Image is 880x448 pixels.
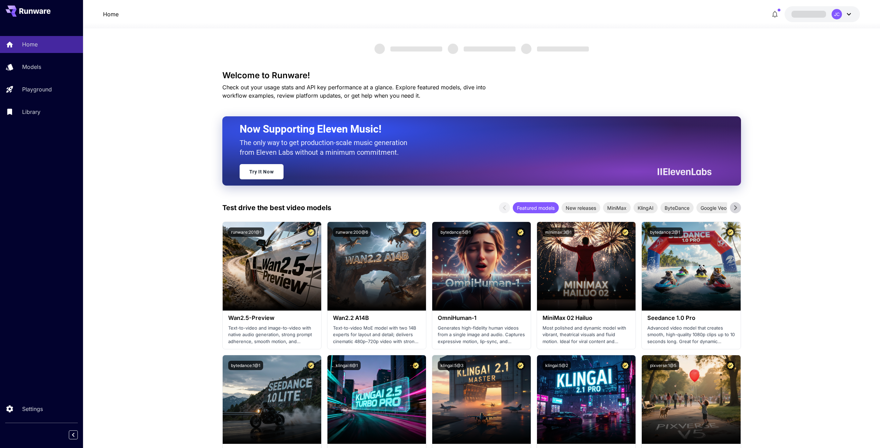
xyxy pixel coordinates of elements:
[411,227,420,237] button: Certified Model – Vetted for best performance and includes a commercial license.
[647,361,679,370] button: pixverse:1@5
[228,227,264,237] button: runware:201@1
[222,71,741,80] h3: Welcome to Runware!
[222,84,486,99] span: Check out your usage stats and API key performance at a glance. Explore featured models, dive int...
[537,222,636,311] img: alt
[543,227,574,237] button: minimax:3@1
[647,227,683,237] button: bytedance:2@1
[642,355,740,444] img: alt
[22,63,41,71] p: Models
[69,430,78,439] button: Collapse sidebar
[543,315,630,321] h3: MiniMax 02 Hailuo
[537,355,636,444] img: alt
[103,10,119,18] a: Home
[785,6,860,22] button: JC
[327,222,426,311] img: alt
[832,9,842,19] div: JC
[240,123,706,136] h2: Now Supporting Eleven Music!
[621,227,630,237] button: Certified Model – Vetted for best performance and includes a commercial license.
[660,204,694,212] span: ByteDance
[562,202,600,213] div: New releases
[22,40,38,48] p: Home
[621,361,630,370] button: Certified Model – Vetted for best performance and includes a commercial license.
[438,325,525,345] p: Generates high-fidelity human videos from a single image and audio. Captures expressive motion, l...
[22,85,52,93] p: Playground
[432,222,531,311] img: alt
[633,202,658,213] div: KlingAI
[696,204,731,212] span: Google Veo
[660,202,694,213] div: ByteDance
[228,325,316,345] p: Text-to-video and image-to-video with native audio generation, strong prompt adherence, smooth mo...
[562,204,600,212] span: New releases
[74,429,83,441] div: Collapse sidebar
[696,202,731,213] div: Google Veo
[223,222,321,311] img: alt
[333,315,420,321] h3: Wan2.2 A14B
[726,361,735,370] button: Certified Model – Vetted for best performance and includes a commercial license.
[222,203,331,213] p: Test drive the best video models
[22,405,43,413] p: Settings
[306,361,316,370] button: Certified Model – Vetted for best performance and includes a commercial license.
[726,227,735,237] button: Certified Model – Vetted for best performance and includes a commercial license.
[543,361,571,370] button: klingai:5@2
[240,164,284,179] a: Try It Now
[633,204,658,212] span: KlingAI
[103,10,119,18] nav: breadcrumb
[438,315,525,321] h3: OmniHuman‑1
[642,222,740,311] img: alt
[306,227,316,237] button: Certified Model – Vetted for best performance and includes a commercial license.
[22,108,40,116] p: Library
[411,361,420,370] button: Certified Model – Vetted for best performance and includes a commercial license.
[603,202,631,213] div: MiniMax
[228,315,316,321] h3: Wan2.5-Preview
[647,325,735,345] p: Advanced video model that creates smooth, high-quality 1080p clips up to 10 seconds long. Great f...
[647,315,735,321] h3: Seedance 1.0 Pro
[603,204,631,212] span: MiniMax
[228,361,263,370] button: bytedance:1@1
[516,361,525,370] button: Certified Model – Vetted for best performance and includes a commercial license.
[543,325,630,345] p: Most polished and dynamic model with vibrant, theatrical visuals and fluid motion. Ideal for vira...
[333,325,420,345] p: Text-to-video MoE model with two 14B experts for layout and detail; delivers cinematic 480p–720p ...
[223,355,321,444] img: alt
[513,204,559,212] span: Featured models
[516,227,525,237] button: Certified Model – Vetted for best performance and includes a commercial license.
[333,361,361,370] button: klingai:6@1
[240,138,413,157] p: The only way to get production-scale music generation from Eleven Labs without a minimum commitment.
[327,355,426,444] img: alt
[513,202,559,213] div: Featured models
[438,361,466,370] button: klingai:5@3
[438,227,473,237] button: bytedance:5@1
[432,355,531,444] img: alt
[333,227,371,237] button: runware:200@6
